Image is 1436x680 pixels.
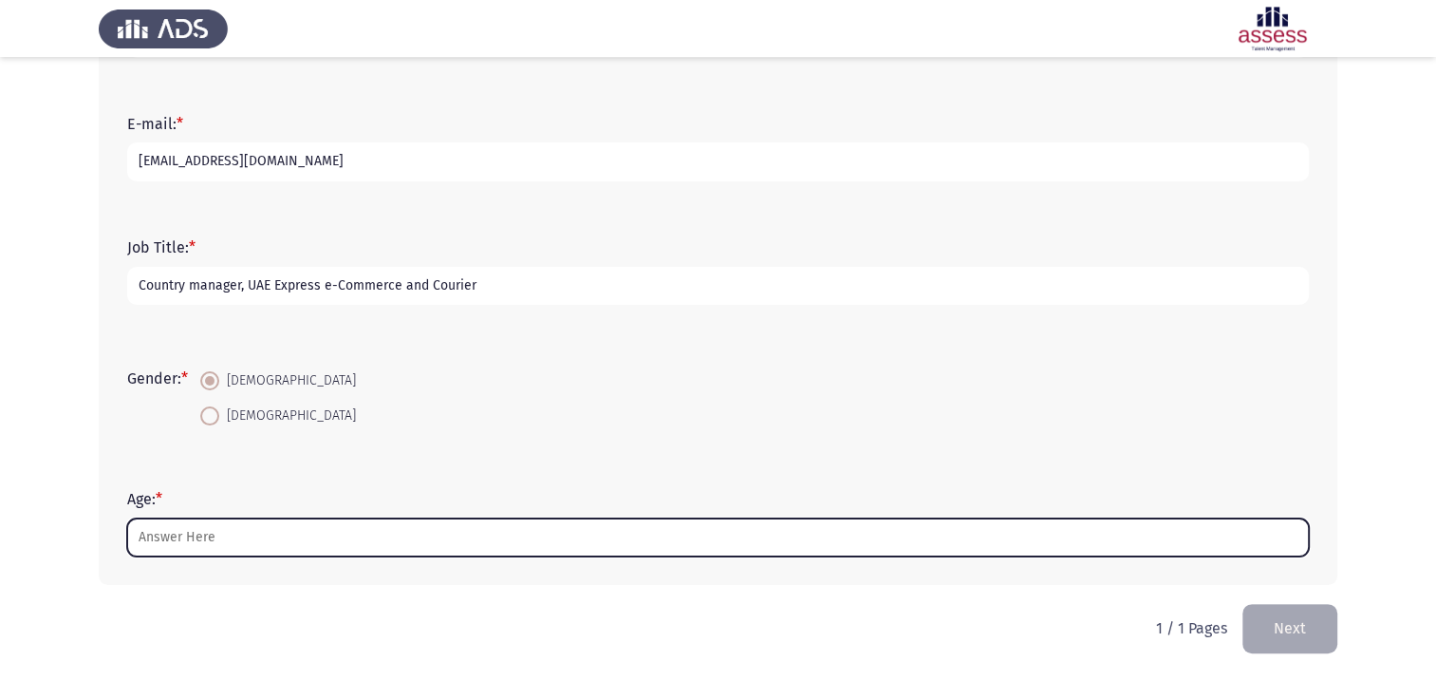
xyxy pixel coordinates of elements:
[1208,2,1337,55] img: Assessment logo of Potentiality Assessment R2 (EN/AR)
[127,519,1309,557] input: add answer text
[127,267,1309,306] input: add answer text
[127,369,188,387] label: Gender:
[127,490,162,508] label: Age:
[127,142,1309,181] input: add answer text
[127,115,183,133] label: E-mail:
[219,369,356,392] span: [DEMOGRAPHIC_DATA]
[127,238,196,256] label: Job Title:
[1156,619,1227,637] p: 1 / 1 Pages
[99,2,228,55] img: Assess Talent Management logo
[1242,604,1337,652] button: load next page
[219,405,356,427] span: [DEMOGRAPHIC_DATA]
